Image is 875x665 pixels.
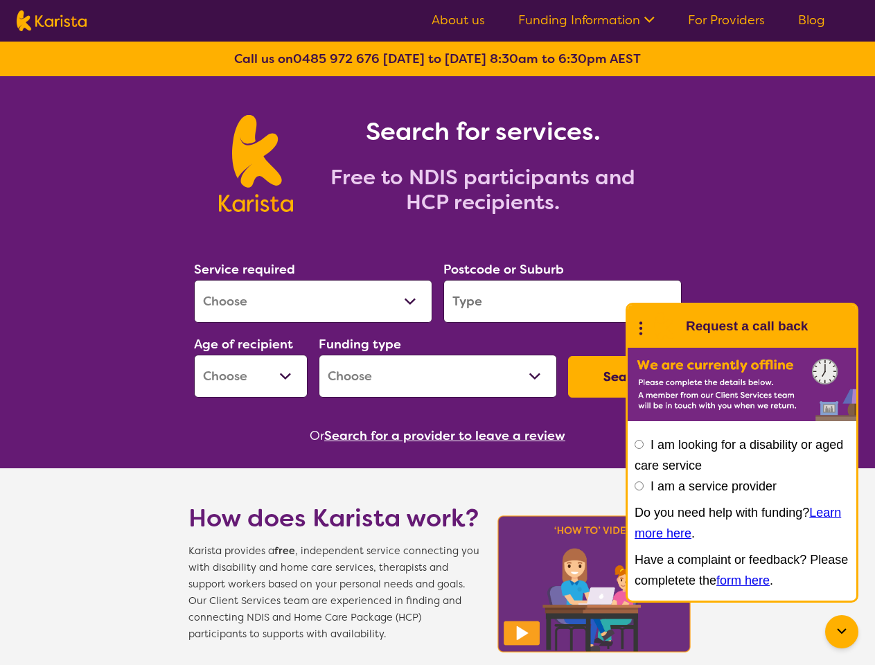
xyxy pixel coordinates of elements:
[194,261,295,278] label: Service required
[635,438,843,472] label: I am looking for a disability or aged care service
[443,261,564,278] label: Postcode or Suburb
[274,544,295,558] b: free
[319,336,401,353] label: Funding type
[188,502,479,535] h1: How does Karista work?
[310,425,324,446] span: Or
[293,51,380,67] a: 0485 972 676
[219,115,293,212] img: Karista logo
[310,115,656,148] h1: Search for services.
[17,10,87,31] img: Karista logo
[650,312,678,340] img: Karista
[234,51,641,67] b: Call us on [DATE] to [DATE] 8:30am to 6:30pm AEST
[310,165,656,215] h2: Free to NDIS participants and HCP recipients.
[716,574,770,587] a: form here
[635,549,849,591] p: Have a complaint or feedback? Please completete the .
[688,12,765,28] a: For Providers
[493,511,696,657] img: Karista video
[651,479,777,493] label: I am a service provider
[686,316,808,337] h1: Request a call back
[443,280,682,323] input: Type
[798,12,825,28] a: Blog
[194,336,293,353] label: Age of recipient
[568,356,682,398] button: Search
[518,12,655,28] a: Funding Information
[628,348,856,421] img: Karista offline chat form to request call back
[188,543,479,643] span: Karista provides a , independent service connecting you with disability and home care services, t...
[635,502,849,544] p: Do you need help with funding? .
[432,12,485,28] a: About us
[324,425,565,446] button: Search for a provider to leave a review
